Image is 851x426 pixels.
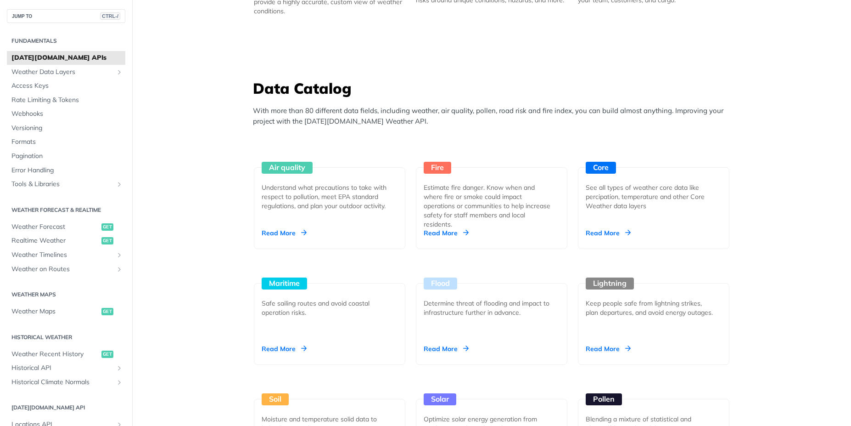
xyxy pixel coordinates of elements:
div: Read More [262,228,307,238]
a: Maritime Safe sailing routes and avoid coastal operation risks. Read More [250,249,409,365]
h2: Fundamentals [7,37,125,45]
span: Historical Climate Normals [11,378,113,387]
h2: [DATE][DOMAIN_NAME] API [7,403,125,412]
a: Weather Data LayersShow subpages for Weather Data Layers [7,65,125,79]
button: Show subpages for Historical API [116,364,123,372]
a: Error Handling [7,164,125,177]
span: [DATE][DOMAIN_NAME] APIs [11,53,123,62]
div: Pollen [586,393,622,405]
a: Tools & LibrariesShow subpages for Tools & Libraries [7,177,125,191]
a: Formats [7,135,125,149]
a: Versioning [7,121,125,135]
a: Pagination [7,149,125,163]
div: Air quality [262,162,313,174]
a: Historical Climate NormalsShow subpages for Historical Climate Normals [7,375,125,389]
div: Fire [424,162,451,174]
span: Historical API [11,364,113,373]
span: Weather Timelines [11,250,113,260]
a: Flood Determine threat of flooding and impact to infrastructure further in advance. Read More [412,249,571,365]
a: Air quality Understand what precautions to take with respect to pollution, meet EPA standard regu... [250,133,409,249]
div: Keep people safe from lightning strikes, plan departures, and avoid energy outages. [586,299,714,317]
a: Lightning Keep people safe from lightning strikes, plan departures, and avoid energy outages. Rea... [574,249,733,365]
div: Read More [424,228,469,238]
h2: Weather Maps [7,290,125,299]
div: Safe sailing routes and avoid coastal operation risks. [262,299,390,317]
button: Show subpages for Historical Climate Normals [116,379,123,386]
button: Show subpages for Weather Timelines [116,251,123,259]
span: get [101,223,113,231]
div: See all types of weather core data like percipation, temperature and other Core Weather data layers [586,183,714,210]
div: Understand what precautions to take with respect to pollution, meet EPA standard regulations, and... [262,183,390,210]
a: Webhooks [7,107,125,121]
div: Determine threat of flooding and impact to infrastructure further in advance. [424,299,552,317]
span: Versioning [11,124,123,133]
a: Weather Recent Historyget [7,347,125,361]
a: Core See all types of weather core data like percipation, temperature and other Core Weather data... [574,133,733,249]
div: Estimate fire danger. Know when and where fire or smoke could impact operations or communities to... [424,183,552,229]
span: Pagination [11,152,123,161]
a: Rate Limiting & Tokens [7,93,125,107]
div: Solar [424,393,456,405]
span: Weather Recent History [11,350,99,359]
a: Historical APIShow subpages for Historical API [7,361,125,375]
button: JUMP TOCTRL-/ [7,9,125,23]
div: Read More [586,344,631,353]
span: Tools & Libraries [11,180,113,189]
div: Lightning [586,278,634,290]
a: Fire Estimate fire danger. Know when and where fire or smoke could impact operations or communiti... [412,133,571,249]
h2: Historical Weather [7,333,125,341]
span: Weather Forecast [11,222,99,232]
span: Error Handling [11,166,123,175]
span: Access Keys [11,81,123,91]
button: Show subpages for Tools & Libraries [116,181,123,188]
div: Read More [424,344,469,353]
span: Realtime Weather [11,236,99,245]
span: get [101,308,113,315]
span: Rate Limiting & Tokens [11,96,123,105]
span: Weather Data Layers [11,68,113,77]
span: Formats [11,137,123,147]
a: Weather Forecastget [7,220,125,234]
button: Show subpages for Weather on Routes [116,266,123,273]
a: Weather Mapsget [7,305,125,318]
a: Realtime Weatherget [7,234,125,248]
p: With more than 80 different data fields, including weather, air quality, pollen, road risk and fi... [253,106,735,126]
span: Weather Maps [11,307,99,316]
div: Maritime [262,278,307,290]
a: Weather on RoutesShow subpages for Weather on Routes [7,262,125,276]
div: Read More [586,228,631,238]
h2: Weather Forecast & realtime [7,206,125,214]
div: Flood [424,278,457,290]
span: get [101,237,113,244]
span: CTRL-/ [100,12,120,20]
span: get [101,351,113,358]
a: Weather TimelinesShow subpages for Weather Timelines [7,248,125,262]
a: [DATE][DOMAIN_NAME] APIs [7,51,125,65]
span: Weather on Routes [11,265,113,274]
span: Webhooks [11,109,123,119]
div: Core [586,162,616,174]
div: Read More [262,344,307,353]
button: Show subpages for Weather Data Layers [116,68,123,76]
h3: Data Catalog [253,78,735,98]
div: Soil [262,393,289,405]
a: Access Keys [7,79,125,93]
